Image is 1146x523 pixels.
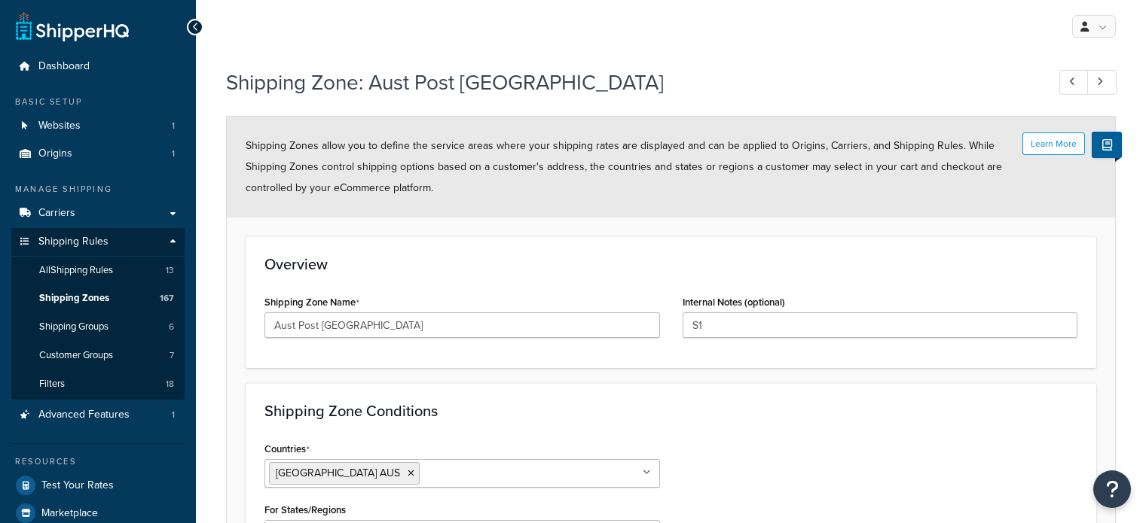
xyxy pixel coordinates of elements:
span: Test Your Rates [41,479,114,492]
a: Origins1 [11,140,185,168]
li: Shipping Rules [11,228,185,400]
button: Open Resource Center [1093,470,1131,508]
label: For States/Regions [264,504,346,515]
li: Advanced Features [11,401,185,429]
span: 1 [172,147,175,160]
a: Carriers [11,199,185,227]
span: 18 [166,378,174,391]
a: Websites1 [11,112,185,140]
li: Shipping Zones [11,284,185,312]
span: Shipping Zones [39,292,109,305]
span: Shipping Rules [38,236,108,248]
li: Shipping Groups [11,313,185,341]
span: Advanced Features [38,409,130,421]
li: Filters [11,370,185,398]
li: Websites [11,112,185,140]
div: Resources [11,455,185,468]
button: Show Help Docs [1092,132,1122,158]
span: 1 [172,120,175,132]
label: Internal Notes (optional) [683,296,785,308]
span: Shipping Zones allow you to define the service areas where your shipping rates are displayed and ... [246,138,1002,196]
label: Shipping Zone Name [264,296,359,309]
a: Customer Groups7 [11,342,185,369]
span: All Shipping Rules [39,264,113,277]
li: Customer Groups [11,342,185,369]
span: Carriers [38,207,75,220]
label: Countries [264,443,310,455]
div: Basic Setup [11,96,185,108]
span: Filters [39,378,65,391]
a: Filters18 [11,370,185,398]
a: Shipping Zones167 [11,284,185,312]
span: Shipping Groups [39,321,108,333]
button: Learn More [1022,132,1085,155]
span: Marketplace [41,507,98,520]
li: Origins [11,140,185,168]
span: [GEOGRAPHIC_DATA] AUS [276,465,400,481]
a: AllShipping Rules13 [11,257,185,284]
span: Dashboard [38,60,90,73]
h3: Shipping Zone Conditions [264,403,1077,419]
a: Next Record [1087,70,1117,95]
a: Dashboard [11,53,185,81]
span: 1 [172,409,175,421]
span: Origins [38,147,72,160]
a: Shipping Rules [11,228,185,256]
a: Advanced Features1 [11,401,185,429]
span: 167 [160,292,174,305]
span: 13 [166,264,174,277]
span: 7 [170,349,174,362]
a: Test Your Rates [11,472,185,499]
span: Websites [38,120,81,132]
h1: Shipping Zone: Aust Post [GEOGRAPHIC_DATA] [226,68,1031,97]
div: Manage Shipping [11,183,185,196]
span: Customer Groups [39,349,113,362]
a: Shipping Groups6 [11,313,185,341]
h3: Overview [264,256,1077,272]
a: Previous Record [1059,70,1089,95]
span: 6 [169,321,174,333]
